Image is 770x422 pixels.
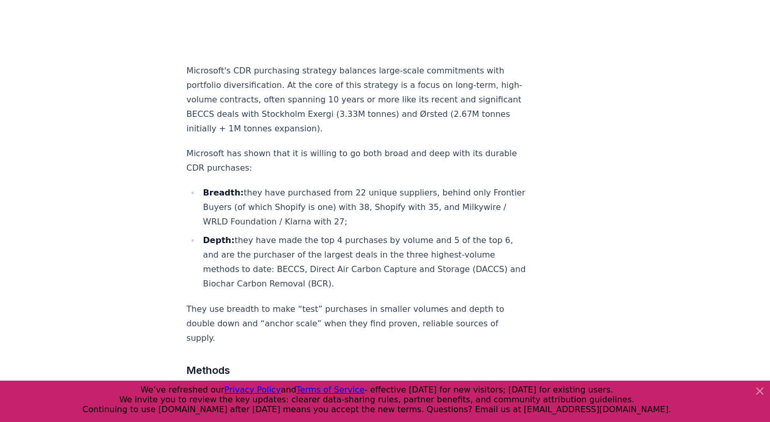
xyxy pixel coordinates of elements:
strong: Depth: [203,235,235,245]
li: they have made the top 4 purchases by volume and 5 of the top 6, and are the purchaser of the lar... [200,233,529,291]
p: Microsoft's CDR purchasing strategy balances large-scale commitments with portfolio diversificati... [187,64,529,136]
p: They use breadth to make “test” purchases in smaller volumes and depth to double down and “anchor... [187,302,529,345]
li: they have purchased from 22 unique suppliers, behind only Frontier Buyers (of which Shopify is on... [200,186,529,229]
strong: Breadth: [203,188,244,198]
h3: Methods [187,361,529,378]
p: Microsoft has shown that it is willing to go both broad and deep with its durable CDR purchases: [187,146,529,175]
